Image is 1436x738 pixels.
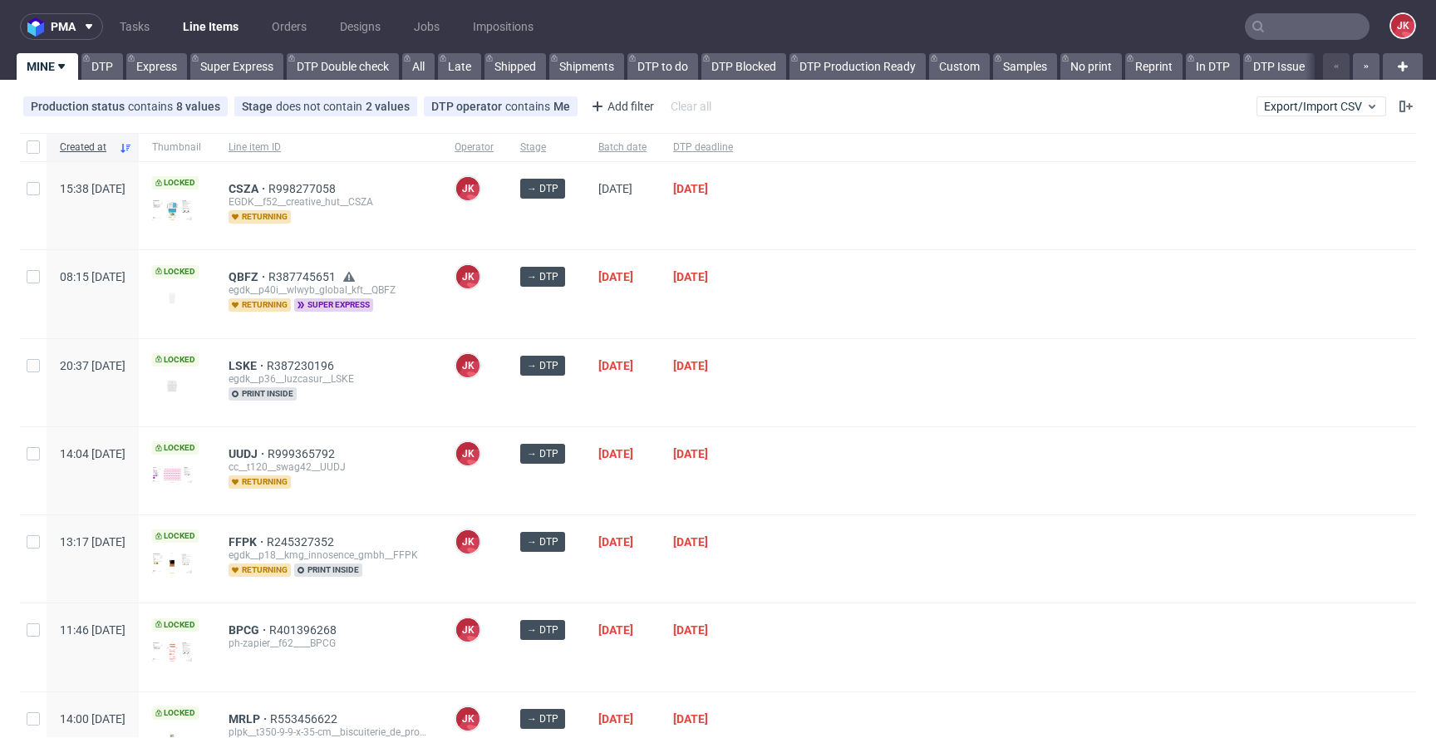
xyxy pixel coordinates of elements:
figcaption: JK [456,442,479,465]
a: DTP Production Ready [789,53,926,80]
span: print inside [294,563,362,577]
span: Thumbnail [152,140,202,155]
span: 13:17 [DATE] [60,535,125,549]
span: [DATE] [598,535,633,549]
a: R387230196 [267,359,337,372]
img: version_two_editor_design.png [152,375,192,397]
span: Operator [455,140,494,155]
span: Line item ID [229,140,428,155]
a: Super Express [190,53,283,80]
img: version_two_editor_design.png [152,642,192,662]
span: 15:38 [DATE] [60,182,125,195]
img: logo [27,17,51,37]
span: R999365792 [268,447,338,460]
span: Export/Import CSV [1264,100,1379,113]
figcaption: JK [456,354,479,377]
div: EGDK__f52__creative_hut__CSZA [229,195,428,209]
a: QBFZ [229,270,268,283]
a: R553456622 [270,712,341,726]
div: 8 values [176,100,220,113]
span: [DATE] [598,712,633,726]
a: Custom [929,53,990,80]
a: DTP Double check [287,53,399,80]
a: In DTP [1186,53,1240,80]
span: → DTP [527,269,558,284]
span: DTP deadline [673,140,733,155]
a: Tasks [110,13,160,40]
a: Express [126,53,187,80]
div: egdk__p18__kmg_innosence_gmbh__FFPK [229,549,428,562]
span: [DATE] [673,359,708,372]
div: Clear all [667,95,715,118]
span: [DATE] [673,535,708,549]
span: [DATE] [598,447,633,460]
span: Locked [152,441,199,455]
span: R245327352 [267,535,337,549]
a: Orders [262,13,317,40]
a: Jobs [404,13,450,40]
a: LSKE [229,359,267,372]
span: [DATE] [598,182,632,195]
span: Locked [152,706,199,720]
span: does not contain [276,100,366,113]
a: FFPK [229,535,267,549]
span: [DATE] [598,359,633,372]
span: Stage [520,140,572,155]
span: returning [229,210,291,224]
a: DTP Issue [1243,53,1315,80]
img: version_two_editor_design.png [152,466,192,483]
a: Shipped [484,53,546,80]
a: DTP Blocked [701,53,786,80]
span: Production status [31,100,128,113]
span: [DATE] [673,182,708,195]
figcaption: JK [1391,14,1414,37]
div: cc__t120__swag42__UUDJ [229,460,428,474]
div: 2 values [366,100,410,113]
a: Shipments [549,53,624,80]
div: egdk__p36__luzcasur__LSKE [229,372,428,386]
a: MINE [17,53,78,80]
a: DTP [81,53,123,80]
span: super express [294,298,373,312]
a: R401396268 [269,623,340,637]
span: returning [229,475,291,489]
img: version_two_editor_design.png [152,287,192,309]
span: Locked [152,618,199,632]
span: [DATE] [598,270,633,283]
span: 14:04 [DATE] [60,447,125,460]
span: → DTP [527,622,558,637]
span: Stage [242,100,276,113]
span: Locked [152,353,199,367]
a: MRLP [229,712,270,726]
span: Batch date [598,140,647,155]
img: version_two_editor_design.png [152,553,192,573]
span: print inside [229,387,297,401]
a: R998277058 [268,182,339,195]
a: R387745651 [268,270,339,283]
a: DTP to do [627,53,698,80]
a: Samples [993,53,1057,80]
span: Locked [152,529,199,543]
figcaption: JK [456,265,479,288]
span: 14:00 [DATE] [60,712,125,726]
span: [DATE] [673,447,708,460]
figcaption: JK [456,618,479,642]
span: 11:46 [DATE] [60,623,125,637]
a: All [402,53,435,80]
span: [DATE] [673,270,708,283]
figcaption: JK [456,177,479,200]
span: → DTP [527,711,558,726]
button: pma [20,13,103,40]
a: Late [438,53,481,80]
span: CSZA [229,182,268,195]
span: 20:37 [DATE] [60,359,125,372]
a: Line Items [173,13,248,40]
span: returning [229,298,291,312]
span: returning [229,563,291,577]
button: Export/Import CSV [1256,96,1386,116]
